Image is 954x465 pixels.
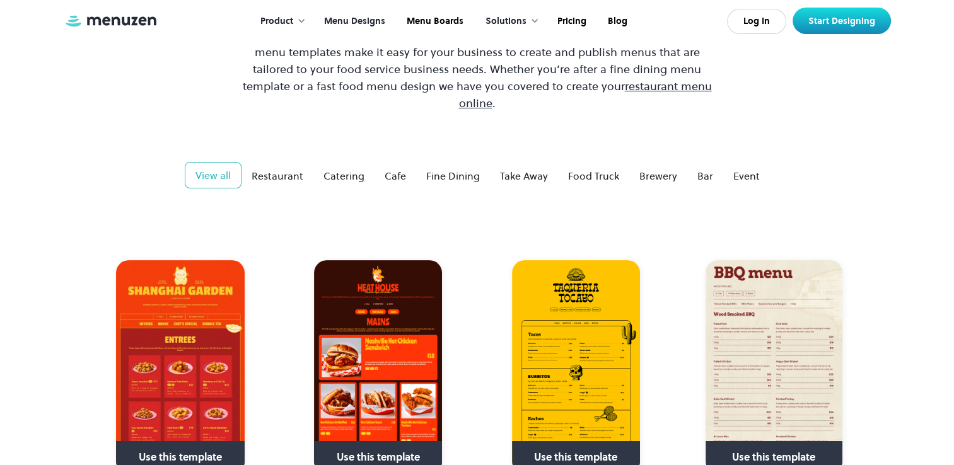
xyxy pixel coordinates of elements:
[733,168,760,183] div: Event
[545,2,596,41] a: Pricing
[473,2,545,41] div: Solutions
[568,168,619,183] div: Food Truck
[195,168,231,183] div: View all
[252,168,303,183] div: Restaurant
[596,2,637,41] a: Blog
[793,8,891,34] a: Start Designing
[426,168,480,183] div: Fine Dining
[697,168,713,183] div: Bar
[235,26,719,112] p: A great menu requires easy navigation, flexibility, and brand recognition. Our range of free menu...
[500,168,548,183] div: Take Away
[323,168,364,183] div: Catering
[395,2,473,41] a: Menu Boards
[486,14,526,28] div: Solutions
[248,2,312,41] div: Product
[312,2,395,41] a: Menu Designs
[260,14,293,28] div: Product
[639,168,677,183] div: Brewery
[727,9,786,34] a: Log In
[385,168,406,183] div: Cafe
